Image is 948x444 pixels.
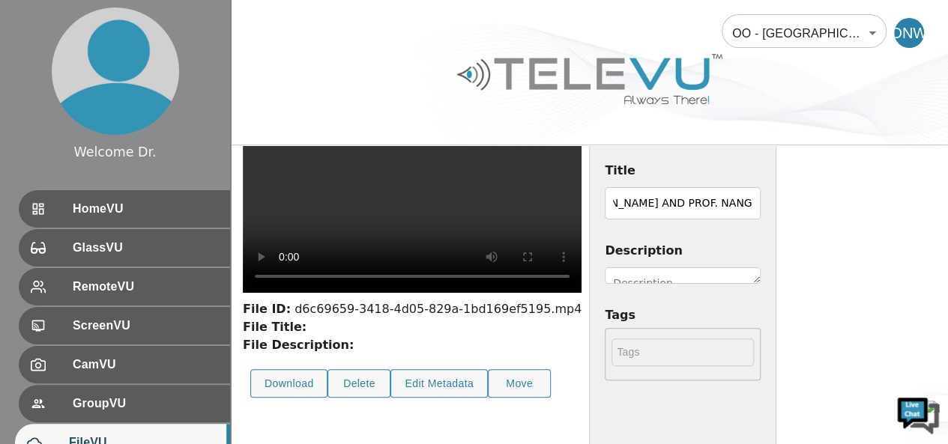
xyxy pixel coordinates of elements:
[250,369,327,398] button: Download
[19,307,230,344] div: ScreenVU
[605,306,761,324] label: Tags
[19,385,230,422] div: GroupVU
[73,200,218,218] span: HomeVU
[19,268,230,305] div: RemoteVU
[73,278,218,296] span: RemoteVU
[327,369,390,398] button: Delete
[605,162,761,180] label: Title
[52,7,179,135] img: profile.png
[19,229,230,267] div: GlassVU
[722,12,887,54] div: OO - [GEOGRAPHIC_DATA] - N. Were
[896,392,941,437] img: Chat Widget
[73,356,218,374] span: CamVU
[243,300,582,318] div: d6c69659-3418-4d05-829a-1bd169ef5195.mp4
[25,70,63,107] img: d_736959983_company_1615157101543_736959983
[19,190,230,228] div: HomeVU
[605,187,761,219] input: Title
[78,79,252,98] div: Chat with us now
[612,338,754,366] input: Tags
[7,290,286,342] textarea: Type your message and hit 'Enter'
[246,7,282,43] div: Minimize live chat window
[73,395,218,413] span: GroupVU
[488,369,551,398] button: Move
[73,142,156,162] div: Welcome Dr.
[243,338,354,352] strong: File Description:
[243,320,307,334] strong: File Title:
[605,242,761,260] label: Description
[455,48,725,110] img: Logo
[73,239,218,257] span: GlassVU
[19,346,230,383] div: CamVU
[73,317,218,335] span: ScreenVU
[87,129,207,280] span: We're online!
[243,302,291,316] strong: File ID:
[390,369,488,398] button: Edit Metadata
[894,18,924,48] div: DNW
